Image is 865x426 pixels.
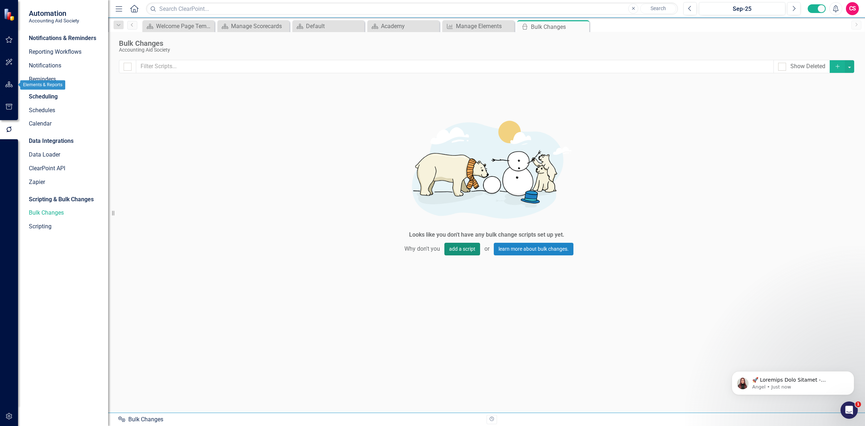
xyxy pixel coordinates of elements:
[29,62,101,70] a: Notifications
[721,356,865,407] iframe: Intercom notifications message
[4,8,16,21] img: ClearPoint Strategy
[306,22,363,31] div: Default
[219,22,288,31] a: Manage Scorecards
[840,401,858,419] iframe: Intercom live chat
[29,9,79,18] span: Automation
[400,243,444,255] span: Why don't you
[640,4,676,14] button: Search
[119,47,851,53] div: Accounting Aid Society
[29,178,101,186] a: Zapier
[701,5,783,13] div: Sep-25
[444,22,513,31] a: Manage Elements
[699,2,785,15] button: Sep-25
[846,2,859,15] button: CS
[144,22,213,31] a: Welcome Page Template
[855,401,861,407] span: 1
[790,62,825,71] div: Show Deleted
[29,18,79,23] small: Accounting Aid Society
[29,223,101,231] a: Scripting
[480,243,494,255] span: or
[29,34,96,43] div: Notifications & Reminders
[381,22,438,31] div: Academy
[29,164,101,173] a: ClearPoint API
[29,75,101,84] a: Reminders
[29,106,101,115] a: Schedules
[20,80,65,90] div: Elements & Reports
[29,151,101,159] a: Data Loader
[456,22,513,31] div: Manage Elements
[651,5,666,11] span: Search
[294,22,363,31] a: Default
[146,3,678,15] input: Search ClearPoint...
[409,231,564,239] div: Looks like you don't have any bulk change scripts set up yet.
[29,120,101,128] a: Calendar
[119,39,851,47] div: Bulk Changes
[231,22,288,31] div: Manage Scorecards
[531,22,587,31] div: Bulk Changes
[156,22,213,31] div: Welcome Page Template
[378,109,595,229] img: Getting started
[29,48,101,56] a: Reporting Workflows
[369,22,438,31] a: Academy
[29,196,94,204] div: Scripting & Bulk Changes
[29,93,58,101] div: Scheduling
[118,416,481,424] div: Bulk Changes
[136,60,774,73] input: Filter Scripts...
[494,243,573,255] a: learn more about bulk changes.
[29,209,101,217] a: Bulk Changes
[444,243,480,255] button: add a script
[31,21,124,400] span: 🚀 Loremips Dolo Sitamet - Consecte Adip Elitsed do Eiusm! Te IncidIdunt, Utlabor et DolorEmagn'a ...
[31,28,124,34] p: Message from Angel, sent Just now
[29,137,74,145] div: Data Integrations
